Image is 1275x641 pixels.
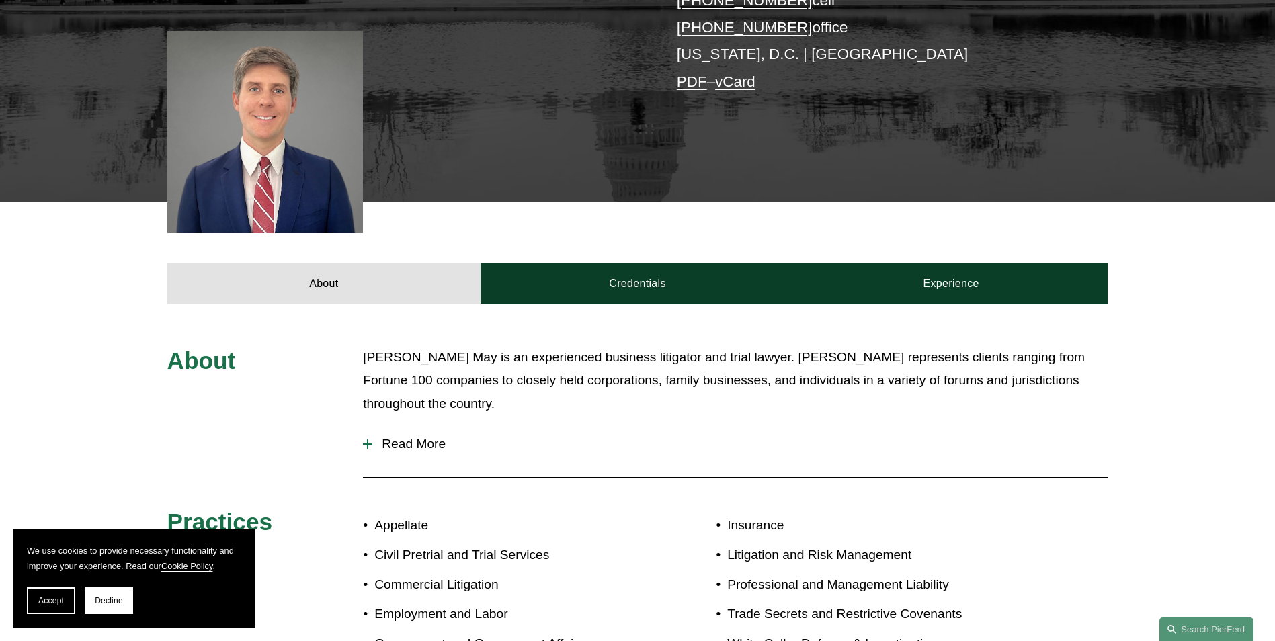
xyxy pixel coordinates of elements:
span: Read More [372,437,1108,452]
button: Decline [85,587,133,614]
p: [PERSON_NAME] May is an experienced business litigator and trial lawyer. [PERSON_NAME] represents... [363,346,1108,416]
button: Read More [363,427,1108,462]
a: PDF [677,73,707,90]
a: [PHONE_NUMBER] [677,19,813,36]
section: Cookie banner [13,529,255,628]
a: Credentials [481,263,794,304]
span: Decline [95,596,123,605]
a: About [167,263,481,304]
span: Accept [38,596,64,605]
p: Civil Pretrial and Trial Services [374,544,637,567]
a: Experience [794,263,1108,304]
p: Insurance [727,514,1030,538]
button: Accept [27,587,75,614]
p: Trade Secrets and Restrictive Covenants [727,603,1030,626]
span: Practices [167,509,273,535]
a: vCard [715,73,755,90]
p: Professional and Management Liability [727,573,1030,597]
a: Search this site [1159,617,1253,641]
p: Appellate [374,514,637,538]
p: Commercial Litigation [374,573,637,597]
p: Litigation and Risk Management [727,544,1030,567]
p: We use cookies to provide necessary functionality and improve your experience. Read our . [27,543,242,574]
span: About [167,347,236,374]
a: Cookie Policy [161,561,213,571]
p: Employment and Labor [374,603,637,626]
